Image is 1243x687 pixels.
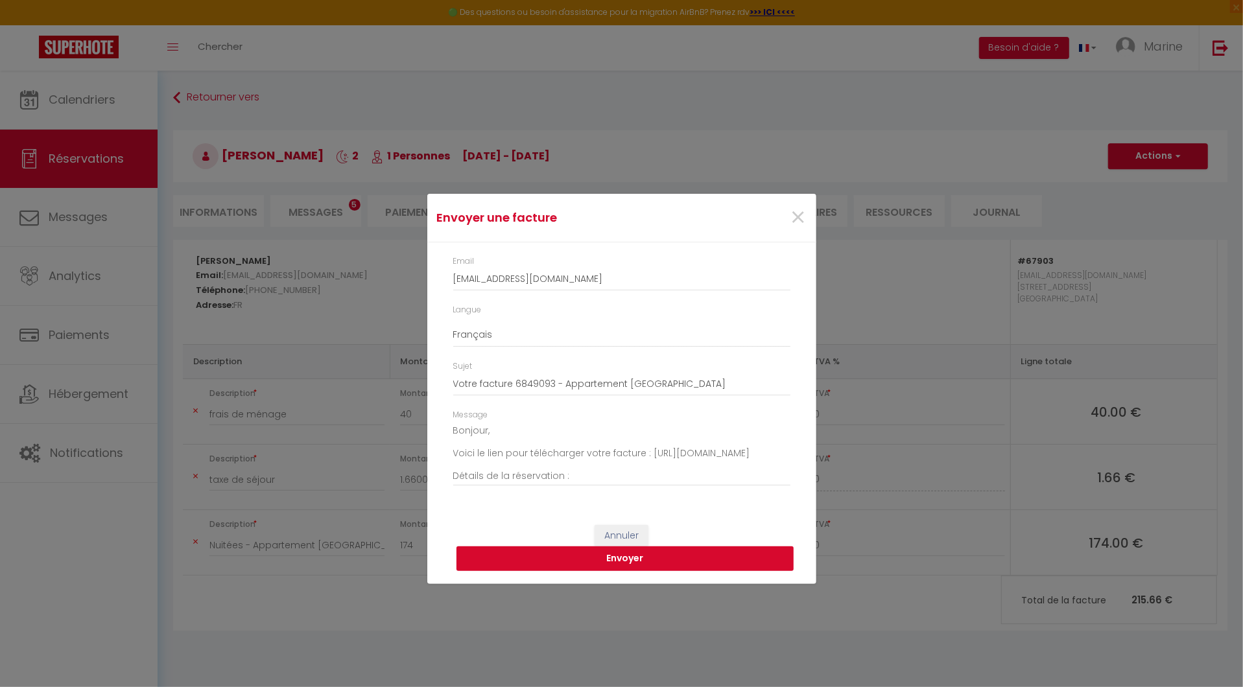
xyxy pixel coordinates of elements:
button: Close [790,204,807,232]
label: Langue [453,304,482,316]
span: × [790,198,807,237]
h4: Envoyer une facture [437,209,678,227]
button: Annuler [595,525,648,547]
label: Message [453,409,488,421]
label: Sujet [453,360,473,373]
button: Envoyer [456,546,794,571]
label: Email [453,255,475,268]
